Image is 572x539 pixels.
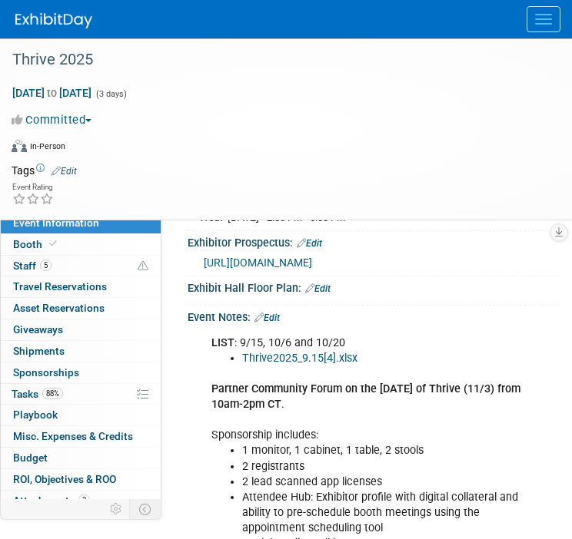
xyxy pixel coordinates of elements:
[12,163,77,178] td: Tags
[42,388,63,399] span: 88%
[13,280,107,293] span: Travel Reservations
[13,345,65,357] span: Shipments
[49,240,57,248] i: Booth reservation complete
[242,443,523,458] li: 1 monitor, 1 cabinet, 1 table, 2 stools
[242,490,523,536] li: Attendee Hub: Exhibitor profile with digital collateral and ability to pre-schedule booth meeting...
[297,238,322,249] a: Edit
[13,302,105,314] span: Asset Reservations
[527,6,560,32] button: Menu
[188,276,560,296] div: Exhibit Hall Floor Plan:
[1,234,161,255] a: Booth
[52,166,77,177] a: Edit
[95,89,127,99] span: (3 days)
[211,382,520,411] b: Partner Community Forum on the [DATE] of Thrive (11/3) from 10am-2pm CT
[1,341,161,362] a: Shipments
[1,362,161,383] a: Sponsorships
[12,112,98,128] button: Committed
[242,352,357,365] a: Thrive2025_9.15[4].xlsx
[188,231,560,251] div: Exhibitor Prospectus:
[138,260,148,273] span: Potential Scheduling Conflict -- at least one attendee is tagged in another overlapping event.
[242,475,523,490] li: 2 lead scanned app licenses
[1,298,161,319] a: Asset Reservations
[78,494,90,506] span: 3
[13,473,116,485] span: ROI, Objectives & ROO
[1,384,161,405] a: Tasks88%
[45,87,59,99] span: to
[305,283,331,294] a: Edit
[13,451,48,464] span: Budget
[13,366,79,379] span: Sponsorships
[7,46,541,74] div: Thrive 2025
[1,469,161,490] a: ROI, Objectives & ROO
[13,260,52,272] span: Staff
[1,213,161,233] a: Event Information
[12,86,92,100] span: [DATE] [DATE]
[1,405,161,425] a: Playbook
[13,323,63,336] span: Giveaways
[1,319,161,340] a: Giveaways
[40,260,52,271] span: 5
[204,256,312,269] a: [URL][DOMAIN_NAME]
[13,238,60,250] span: Booth
[29,141,65,152] div: In-Person
[103,499,130,519] td: Personalize Event Tab Strip
[267,212,345,223] span: 2:00 PM - 6:00 PM
[1,256,161,276] a: Staff5
[1,426,161,447] a: Misc. Expenses & Credits
[211,336,234,349] b: LIST
[1,491,161,511] a: Attachments3
[254,312,280,323] a: Edit
[12,388,63,400] span: Tasks
[13,217,99,229] span: Event Information
[13,430,133,442] span: Misc. Expenses & Credits
[188,306,560,326] div: Event Notes:
[13,494,90,507] span: Attachments
[12,137,541,160] div: Event Format
[12,184,54,191] div: Event Rating
[12,140,27,152] img: Format-Inperson.png
[15,13,92,28] img: ExhibitDay
[130,499,161,519] td: Toggle Event Tabs
[13,408,58,421] span: Playbook
[1,276,161,297] a: Travel Reservations
[1,448,161,468] a: Budget
[242,459,523,475] li: 2 registrants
